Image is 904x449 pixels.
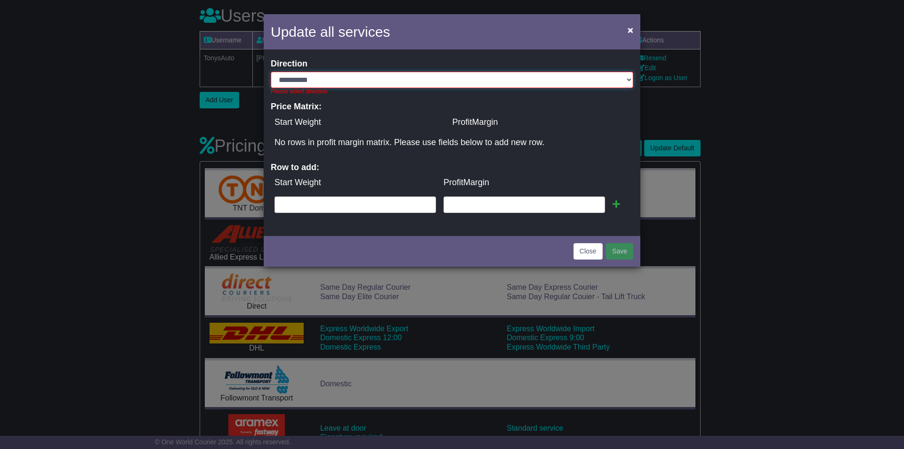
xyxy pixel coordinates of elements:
[623,20,638,40] button: Close
[271,24,390,40] span: Update all services
[271,102,322,111] b: Price Matrix:
[606,243,633,260] button: Save
[271,132,624,153] td: No rows in profit margin matrix. Please use fields below to add new row.
[449,112,624,132] td: ProfitMargin
[271,112,449,132] td: Start Weight
[440,172,609,193] td: ProfitMargin
[628,24,633,35] span: ×
[573,243,603,260] button: Close
[271,163,319,172] b: Row to add:
[271,172,440,193] td: Start Weight
[271,88,633,95] span: Please select direction
[271,59,307,69] label: Direction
